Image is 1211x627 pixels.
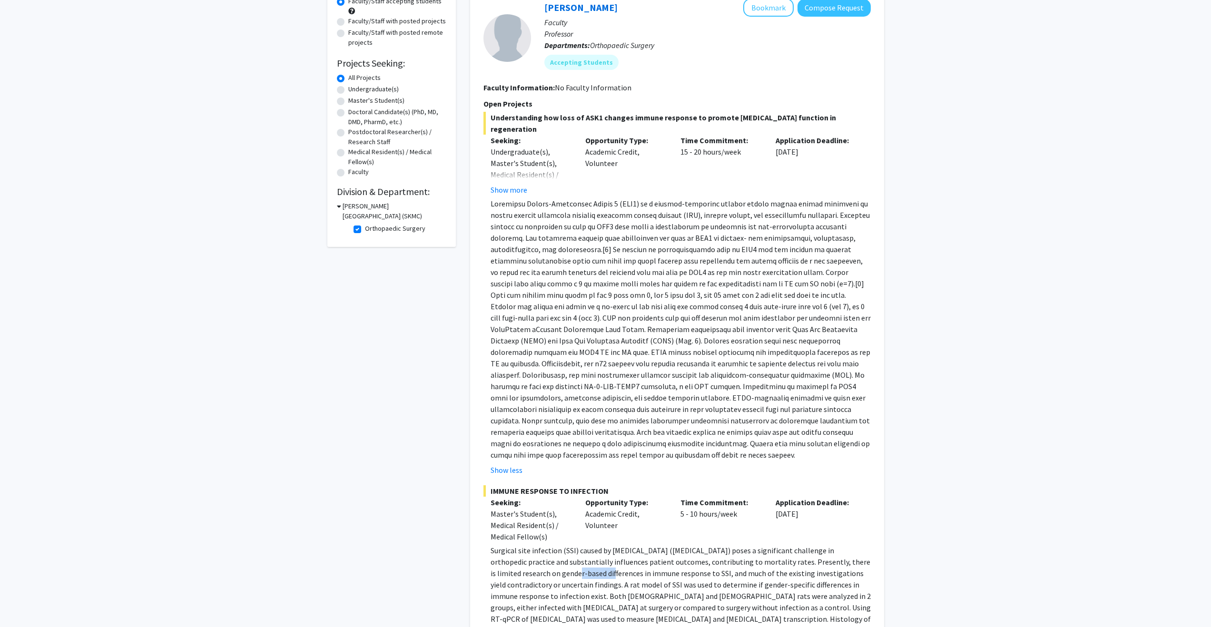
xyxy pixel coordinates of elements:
p: Opportunity Type: [585,497,666,508]
label: Master's Student(s) [348,96,404,106]
p: Seeking: [491,135,571,146]
span: Understanding how loss of ASK1 changes immune response to promote [MEDICAL_DATA] function in rege... [483,112,871,135]
label: Faculty [348,167,369,177]
div: [DATE] [768,497,864,542]
div: Undergraduate(s), Master's Student(s), Medical Resident(s) / Medical Fellow(s) [491,146,571,192]
h3: [PERSON_NAME][GEOGRAPHIC_DATA] (SKMC) [343,201,446,221]
label: Medical Resident(s) / Medical Fellow(s) [348,147,446,167]
div: 15 - 20 hours/week [673,135,768,196]
b: Departments: [544,40,590,50]
label: Doctoral Candidate(s) (PhD, MD, DMD, PharmD, etc.) [348,107,446,127]
a: [PERSON_NAME] [544,1,618,13]
p: Professor [544,28,871,39]
div: Master's Student(s), Medical Resident(s) / Medical Fellow(s) [491,508,571,542]
mat-chip: Accepting Students [544,55,619,70]
label: Orthopaedic Surgery [365,224,425,234]
label: Faculty/Staff with posted projects [348,16,446,26]
div: [DATE] [768,135,864,196]
h2: Projects Seeking: [337,58,446,69]
button: Show less [491,464,522,476]
p: Application Deadline: [776,497,857,508]
p: Time Commitment: [680,135,761,146]
div: 5 - 10 hours/week [673,497,768,542]
label: All Projects [348,73,381,83]
span: Orthopaedic Surgery [590,40,654,50]
div: Academic Credit, Volunteer [578,135,673,196]
p: Application Deadline: [776,135,857,146]
span: IMMUNE RESPONSE TO INFECTION [483,485,871,497]
p: Loremipsu Dolors-Ametconsec Adipis 5 (ELI1) se d eiusmod-temporinc utlabor etdolo magnaa enimad m... [491,198,871,460]
h2: Division & Department: [337,186,446,197]
p: Open Projects [483,98,871,109]
iframe: Chat [7,584,40,620]
span: No Faculty Information [555,83,631,92]
div: Academic Credit, Volunteer [578,497,673,542]
label: Postdoctoral Researcher(s) / Research Staff [348,127,446,147]
button: Show more [491,184,527,196]
label: Faculty/Staff with posted remote projects [348,28,446,48]
p: Time Commitment: [680,497,761,508]
p: Faculty [544,17,871,28]
p: Seeking: [491,497,571,508]
label: Undergraduate(s) [348,84,399,94]
b: Faculty Information: [483,83,555,92]
p: Opportunity Type: [585,135,666,146]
